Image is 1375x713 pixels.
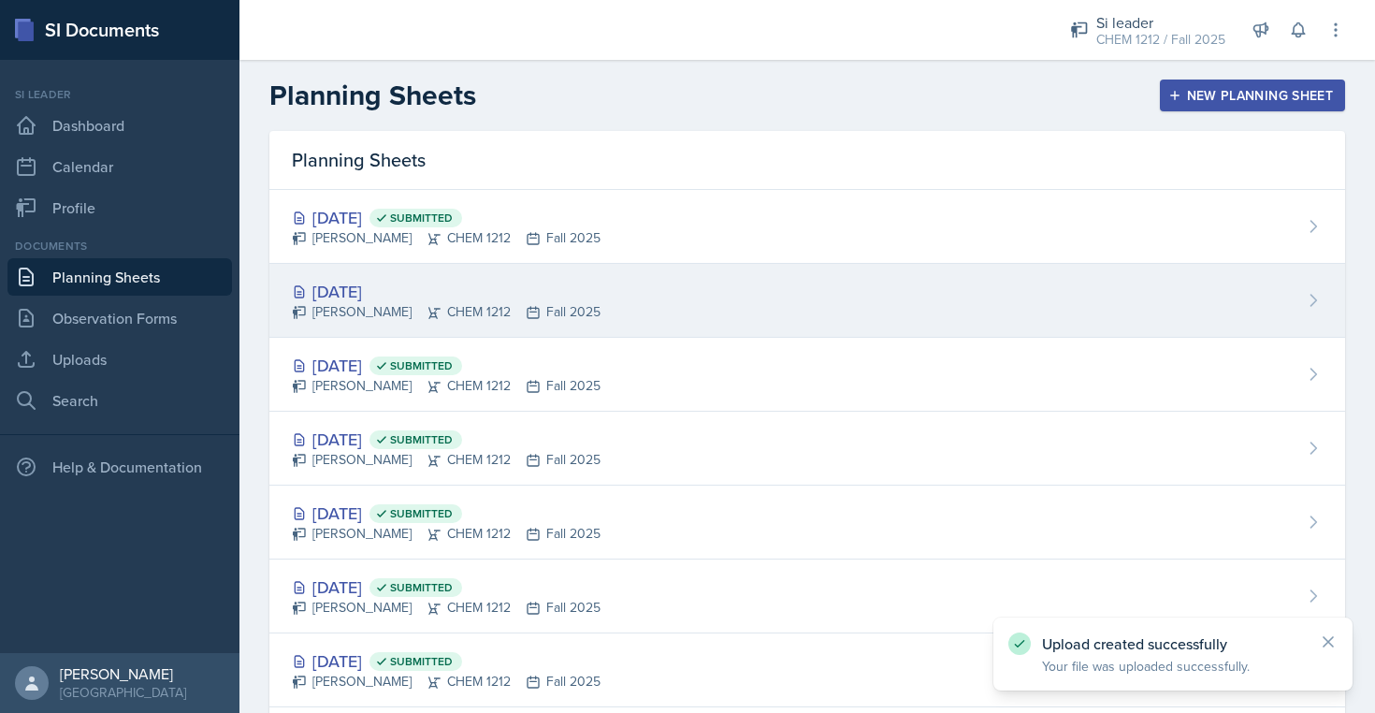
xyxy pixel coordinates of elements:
[292,427,601,452] div: [DATE]
[292,376,601,396] div: [PERSON_NAME] CHEM 1212 Fall 2025
[292,279,601,304] div: [DATE]
[292,228,601,248] div: [PERSON_NAME] CHEM 1212 Fall 2025
[292,524,601,544] div: [PERSON_NAME] CHEM 1212 Fall 2025
[269,338,1345,412] a: [DATE] Submitted [PERSON_NAME]CHEM 1212Fall 2025
[292,501,601,526] div: [DATE]
[1096,11,1225,34] div: Si leader
[292,302,601,322] div: [PERSON_NAME] CHEM 1212 Fall 2025
[269,633,1345,707] a: [DATE] Submitted [PERSON_NAME]CHEM 1212Fall 2025
[60,664,186,683] div: [PERSON_NAME]
[390,358,453,373] span: Submitted
[269,560,1345,633] a: [DATE] Submitted [PERSON_NAME]CHEM 1212Fall 2025
[1096,30,1225,50] div: CHEM 1212 / Fall 2025
[269,486,1345,560] a: [DATE] Submitted [PERSON_NAME]CHEM 1212Fall 2025
[390,654,453,669] span: Submitted
[7,148,232,185] a: Calendar
[269,190,1345,264] a: [DATE] Submitted [PERSON_NAME]CHEM 1212Fall 2025
[269,264,1345,338] a: [DATE] [PERSON_NAME]CHEM 1212Fall 2025
[390,580,453,595] span: Submitted
[390,211,453,226] span: Submitted
[1042,634,1304,653] p: Upload created successfully
[292,672,601,691] div: [PERSON_NAME] CHEM 1212 Fall 2025
[1042,657,1304,676] p: Your file was uploaded successfully.
[292,575,601,600] div: [DATE]
[7,238,232,255] div: Documents
[7,86,232,103] div: Si leader
[390,432,453,447] span: Submitted
[7,258,232,296] a: Planning Sheets
[1160,80,1345,111] button: New Planning Sheet
[292,353,601,378] div: [DATE]
[7,382,232,419] a: Search
[269,131,1345,190] div: Planning Sheets
[7,189,232,226] a: Profile
[269,79,476,112] h2: Planning Sheets
[292,598,601,618] div: [PERSON_NAME] CHEM 1212 Fall 2025
[269,412,1345,486] a: [DATE] Submitted [PERSON_NAME]CHEM 1212Fall 2025
[60,683,186,702] div: [GEOGRAPHIC_DATA]
[7,107,232,144] a: Dashboard
[292,205,601,230] div: [DATE]
[7,341,232,378] a: Uploads
[390,506,453,521] span: Submitted
[1172,88,1333,103] div: New Planning Sheet
[7,299,232,337] a: Observation Forms
[7,448,232,486] div: Help & Documentation
[292,450,601,470] div: [PERSON_NAME] CHEM 1212 Fall 2025
[292,648,601,674] div: [DATE]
